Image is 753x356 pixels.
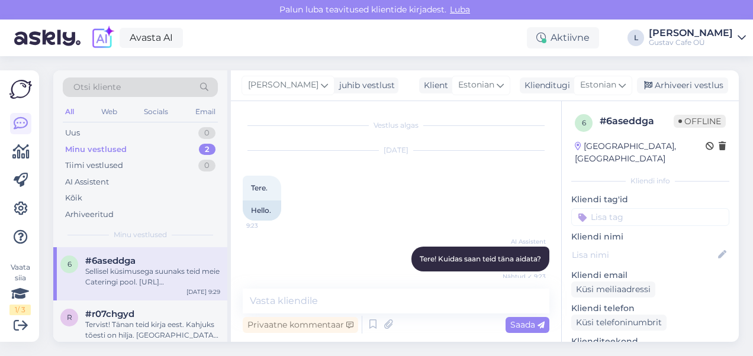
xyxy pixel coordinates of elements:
p: Kliendi telefon [571,302,729,315]
div: 0 [198,160,215,171]
div: Tiimi vestlused [65,160,123,171]
span: r [67,313,72,322]
div: Klient [419,79,448,92]
div: Web [99,104,120,119]
span: 9:23 [246,221,291,230]
div: Gustav Cafe OÜ [649,38,733,47]
img: Askly Logo [9,80,32,99]
div: [DATE] [243,145,549,156]
div: Vestlus algas [243,120,549,131]
div: L [627,30,644,46]
span: [PERSON_NAME] [248,79,318,92]
p: Kliendi nimi [571,231,729,243]
div: [GEOGRAPHIC_DATA], [GEOGRAPHIC_DATA] [575,140,706,165]
span: Offline [674,115,726,128]
div: Küsi meiliaadressi [571,281,655,297]
div: Minu vestlused [65,144,127,156]
div: Aktiivne [527,27,599,48]
div: Sellisel küsimusega suunaks teid meie Cateringi pool. [URL][DOMAIN_NAME] [GEOGRAPHIC_DATA][STREET... [85,266,220,287]
div: [PERSON_NAME] [649,28,733,38]
a: Avasta AI [120,28,183,48]
div: [DATE] 9:28 [186,341,220,349]
p: Klienditeekond [571,335,729,348]
div: Hello. [243,200,281,221]
input: Lisa tag [571,208,729,226]
span: Estonian [580,79,616,92]
div: Klienditugi [520,79,570,92]
div: Privaatne kommentaar [243,317,358,333]
span: Luba [446,4,474,15]
div: All [63,104,76,119]
span: Estonian [458,79,494,92]
span: 6 [67,260,72,268]
div: # 6aseddga [600,114,674,128]
div: AI Assistent [65,176,109,188]
span: AI Assistent [501,237,546,246]
div: Kõik [65,192,82,204]
span: #r07chgyd [85,309,134,319]
span: Minu vestlused [114,229,167,240]
p: Kliendi tag'id [571,193,729,206]
span: Tere! Kuidas saan teid täna aidata? [420,254,541,263]
input: Lisa nimi [572,248,716,261]
div: Arhiveeritud [65,209,114,221]
div: 0 [198,127,215,139]
div: Vaata siia [9,262,31,315]
a: [PERSON_NAME]Gustav Cafe OÜ [649,28,746,47]
span: Saada [510,319,545,330]
div: Email [193,104,218,119]
img: explore-ai [90,25,115,50]
div: Socials [141,104,170,119]
div: juhib vestlust [334,79,395,92]
span: 6 [582,118,586,127]
p: Kliendi email [571,269,729,281]
span: Tere. [251,183,268,192]
span: Otsi kliente [73,81,121,93]
span: Nähtud ✓ 9:23 [501,272,546,281]
div: 2 [199,144,215,156]
div: Küsi telefoninumbrit [571,315,667,331]
span: #6aseddga [85,255,136,266]
div: Tervist! Tänan teid kirja eest. Kahjuks tõesti on hilja. [GEOGRAPHIC_DATA]. Esmaspäevaks saaks. [85,319,220,341]
div: Arhiveeri vestlus [637,77,728,93]
div: [DATE] 9:29 [186,287,220,296]
div: Kliendi info [571,176,729,186]
div: 1 / 3 [9,305,31,315]
div: Uus [65,127,80,139]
